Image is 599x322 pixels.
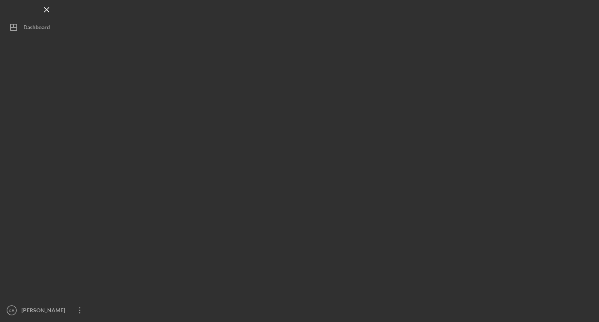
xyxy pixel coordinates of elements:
[4,19,90,35] button: Dashboard
[9,308,14,313] text: CR
[23,19,50,37] div: Dashboard
[19,303,70,320] div: [PERSON_NAME]
[4,303,90,318] button: CR[PERSON_NAME]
